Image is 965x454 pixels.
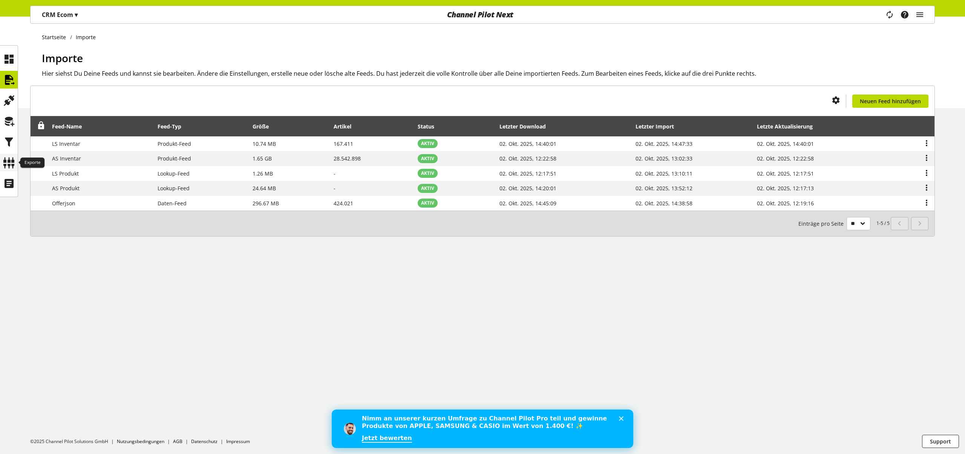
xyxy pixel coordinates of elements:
span: AKTIV [421,155,434,162]
span: - [334,185,335,192]
span: Entsperren, um Zeilen neu anzuordnen [37,122,45,130]
span: 02. Okt. 2025, 12:22:58 [499,155,556,162]
span: AS Inventar [52,155,81,162]
iframe: Intercom live chat Banner [332,410,633,448]
div: Feed-Typ [158,122,189,130]
a: Neuen Feed hinzufügen [852,95,928,108]
span: AKTIV [421,200,434,206]
span: 02. Okt. 2025, 12:17:13 [757,185,814,192]
li: ©2025 Channel Pilot Solutions GmbH [30,438,117,445]
div: Feed-Name [52,122,89,130]
span: 02. Okt. 2025, 14:45:09 [499,200,556,207]
a: AGB [173,438,182,445]
p: CRM Ecom [42,10,78,19]
span: Einträge pro Seite [798,220,847,228]
span: 28.542.898 [334,155,361,162]
small: 1-5 / 5 [798,217,890,230]
span: 02. Okt. 2025, 14:47:33 [636,140,692,147]
span: AKTIV [421,185,434,192]
span: 1.65 GB [253,155,272,162]
span: ▾ [75,11,78,19]
span: Daten-Feed [158,200,187,207]
span: 02. Okt. 2025, 13:02:33 [636,155,692,162]
span: AKTIV [421,140,434,147]
span: 02. Okt. 2025, 13:52:12 [636,185,692,192]
span: Offerjson [52,200,75,207]
span: 02. Okt. 2025, 14:38:58 [636,200,692,207]
span: LS Inventar [52,140,80,147]
div: Letzter Import [636,122,682,130]
span: Importe [42,51,83,65]
div: Artikel [334,122,359,130]
div: Exporte [20,157,44,168]
span: 02. Okt. 2025, 14:40:01 [757,140,814,147]
a: Startseite [42,33,70,41]
span: AKTIV [421,170,434,177]
span: Lookup-Feed [158,170,190,177]
a: Nutzungsbedingungen [117,438,164,445]
span: Lookup-Feed [158,185,190,192]
span: - [334,170,335,177]
nav: main navigation [30,6,935,24]
span: Neuen Feed hinzufügen [860,97,921,105]
span: 02. Okt. 2025, 12:17:51 [757,170,814,177]
span: Produkt-Feed [158,155,191,162]
span: 24.64 MB [253,185,276,192]
span: Support [930,437,951,445]
span: 1.26 MB [253,170,273,177]
div: Größe [253,122,276,130]
a: Datenschutz [191,438,218,445]
div: Letzter Download [499,122,553,130]
span: 10.74 MB [253,140,276,147]
span: AS Produkt [52,185,80,192]
div: Status [418,122,442,130]
span: 424.021 [334,200,353,207]
span: Produkt-Feed [158,140,191,147]
h2: Hier siehst Du Deine Feeds und kannst sie bearbeiten. Ändere die Einstellungen, erstelle neue ode... [42,69,935,78]
span: 02. Okt. 2025, 14:40:01 [499,140,556,147]
span: 02. Okt. 2025, 13:10:11 [636,170,692,177]
span: LS Produkt [52,170,79,177]
button: Support [922,435,959,448]
span: 167.411 [334,140,353,147]
span: 02. Okt. 2025, 12:19:16 [757,200,814,207]
a: Impressum [226,438,250,445]
span: 296.67 MB [253,200,279,207]
div: Letzte Aktualisierung [757,122,820,130]
div: Entsperren, um Zeilen neu anzuordnen [35,122,45,131]
span: 02. Okt. 2025, 14:20:01 [499,185,556,192]
span: 02. Okt. 2025, 12:22:58 [757,155,814,162]
span: 02. Okt. 2025, 12:17:51 [499,170,556,177]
